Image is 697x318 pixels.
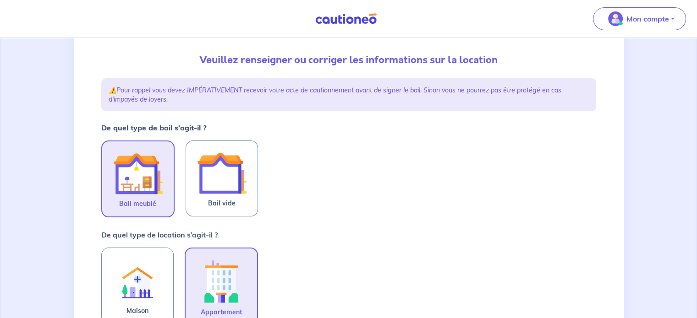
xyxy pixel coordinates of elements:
button: illu_account_valid_menu.svgMon compte [593,7,686,30]
img: illu_account_valid_menu.svg [608,11,623,26]
p: De quel type de location s’agit-il ? [101,229,218,240]
img: Cautioneo [312,13,380,25]
img: illu_furnished_lease.svg [113,149,163,198]
span: Bail meublé [119,198,156,209]
img: illu_empty_lease.svg [197,148,247,198]
p: ⚠️ [109,86,589,104]
img: illu_rent.svg [113,255,162,305]
em: Pour rappel vous devez IMPÉRATIVEMENT recevoir votre acte de cautionnement avant de signer le bai... [109,86,561,103]
span: Appartement [201,307,242,318]
img: illu_apartment.svg [197,256,246,307]
span: Bail vide [208,198,236,209]
p: Mon compte [626,13,669,24]
span: Maison [126,305,148,316]
p: Veuillez renseigner ou corriger les informations sur la location [101,53,596,67]
strong: De quel type de bail s’agit-il ? [101,123,207,132]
